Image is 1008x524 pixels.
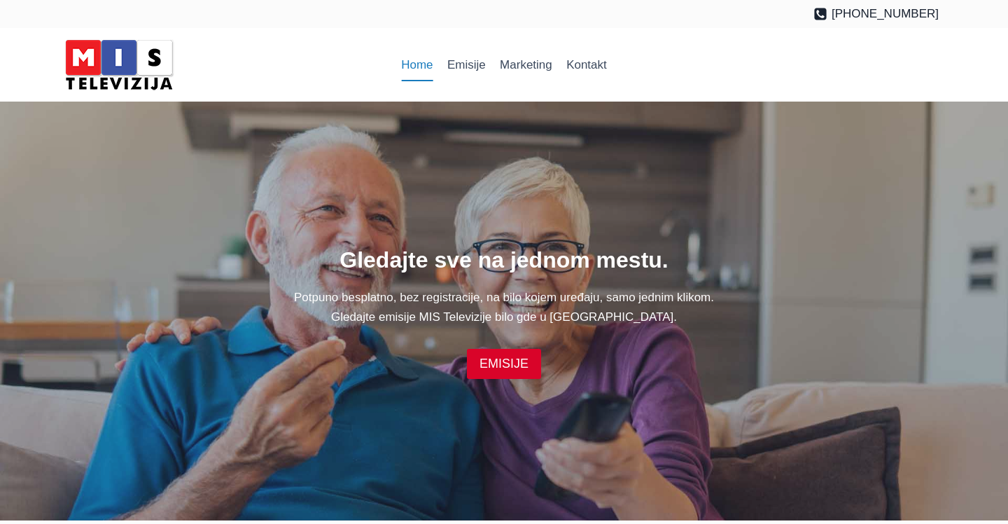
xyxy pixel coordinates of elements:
img: MIS Television [59,35,178,95]
span: [PHONE_NUMBER] [832,4,939,23]
p: Potpuno besplatno, bez registracije, na bilo kojem uređaju, samo jednim klikom. Gledajte emisije ... [69,288,939,326]
a: Home [394,48,440,82]
a: Emisije [440,48,493,82]
a: Marketing [493,48,559,82]
nav: Primary [394,48,614,82]
h1: Gledajte sve na jednom mestu. [69,243,939,277]
a: [PHONE_NUMBER] [813,4,939,23]
a: EMISIJE [467,349,541,379]
a: Kontakt [559,48,614,82]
